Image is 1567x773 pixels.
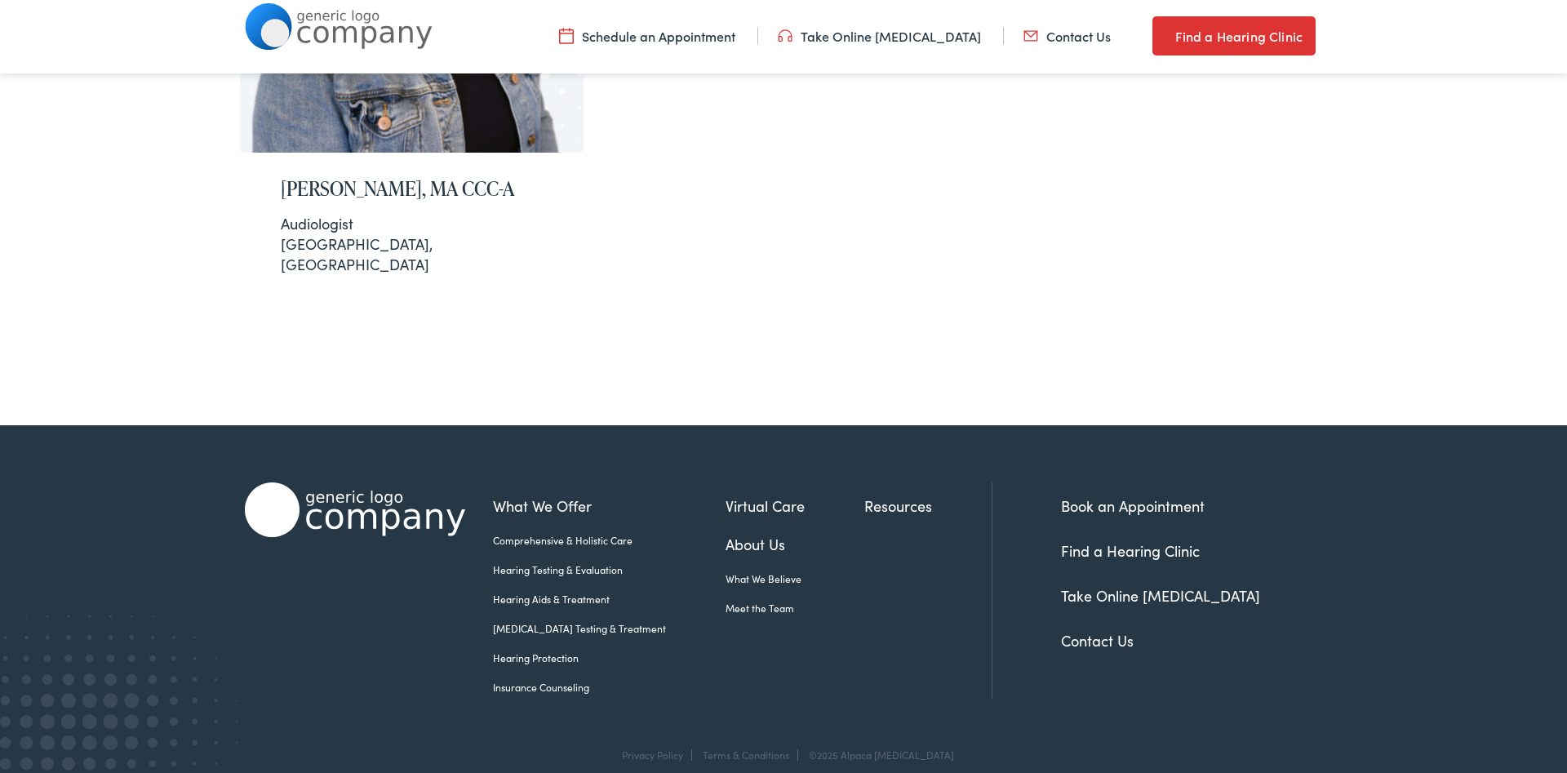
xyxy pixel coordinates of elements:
[622,748,683,762] a: Privacy Policy
[559,27,735,45] a: Schedule an Appointment
[726,533,864,555] a: About Us
[281,177,544,201] h2: [PERSON_NAME], MA CCC-A
[778,27,981,45] a: Take Online [MEDICAL_DATA]
[726,571,864,586] a: What We Believe
[1023,27,1038,45] img: utility icon
[1061,630,1134,651] a: Contact Us
[493,495,726,517] a: What We Offer
[726,601,864,615] a: Meet the Team
[493,533,726,548] a: Comprehensive & Holistic Care
[864,495,992,517] a: Resources
[1152,26,1167,46] img: utility icon
[801,749,954,761] div: ©2025 Alpaca [MEDICAL_DATA]
[559,27,574,45] img: utility icon
[778,27,792,45] img: utility icon
[493,592,726,606] a: Hearing Aids & Treatment
[726,495,864,517] a: Virtual Care
[493,651,726,665] a: Hearing Protection
[1061,585,1260,606] a: Take Online [MEDICAL_DATA]
[281,213,544,275] div: [GEOGRAPHIC_DATA], [GEOGRAPHIC_DATA]
[493,562,726,577] a: Hearing Testing & Evaluation
[1023,27,1111,45] a: Contact Us
[1061,495,1205,516] a: Book an Appointment
[703,748,789,762] a: Terms & Conditions
[245,482,465,537] img: Alpaca Audiology
[493,621,726,636] a: [MEDICAL_DATA] Testing & Treatment
[281,213,544,233] div: Audiologist
[493,680,726,695] a: Insurance Counseling
[1152,16,1316,56] a: Find a Hearing Clinic
[1061,540,1200,561] a: Find a Hearing Clinic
